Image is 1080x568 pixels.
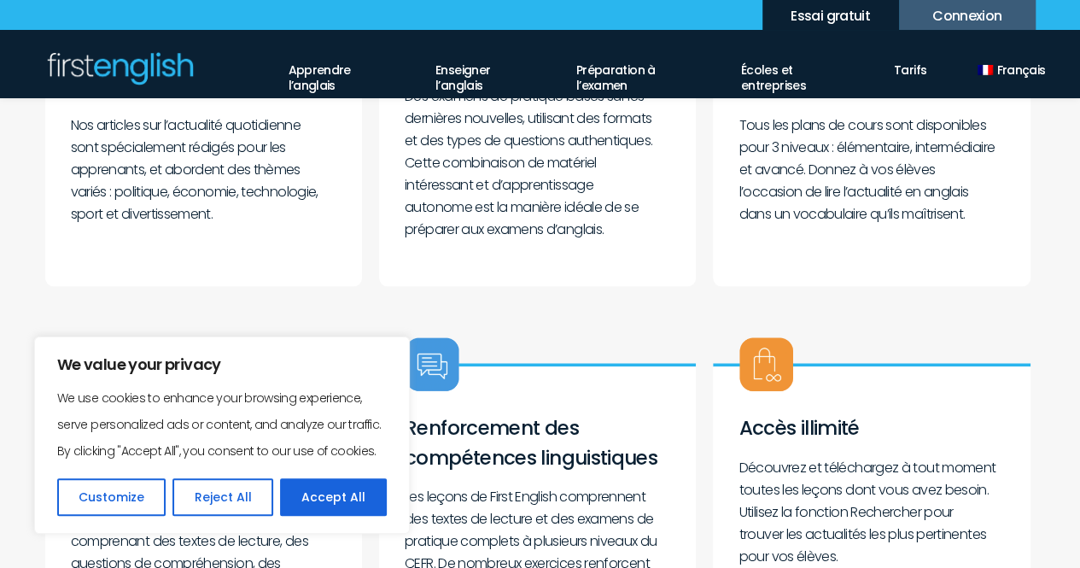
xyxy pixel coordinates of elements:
[172,478,272,516] button: Reject All
[71,114,336,225] p: Nos articles sur l’actualité quotidienne sont spécialement rédigés pour les apprenants, et aborde...
[435,51,525,95] a: Enseigner l’anglais
[738,457,1004,568] p: Découvrez et téléchargez à tout moment toutes les leçons dont vous avez besoin. Utilisez la fonct...
[738,114,1004,225] p: Tous les plans de cours sont disponibles pour 3 niveaux : élémentaire, intermédiaire et avancé. D...
[738,337,794,392] img: first-english-teach-unlimited-access.png
[978,51,1035,79] a: Français
[57,354,387,375] p: We value your privacy
[405,337,460,392] img: first-english-teach-language-skills-dev.png
[741,51,843,95] a: Écoles et entreprises
[280,478,387,516] button: Accept All
[405,85,670,241] p: Des examens de pratique basés sur les dernières nouvelles, utilisant des formats et des types de ...
[289,51,384,95] a: Apprendre l’anglais
[57,478,166,516] button: Customize
[57,385,387,465] p: We use cookies to enhance your browsing experience, serve personalized ads or content, and analyz...
[894,51,926,79] a: Tarifs
[738,396,1004,443] h3: Accès illimité
[576,51,690,95] a: Préparation à l’examen
[405,396,670,472] h3: Renforcement des compétences linguistiques
[996,62,1045,78] span: Français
